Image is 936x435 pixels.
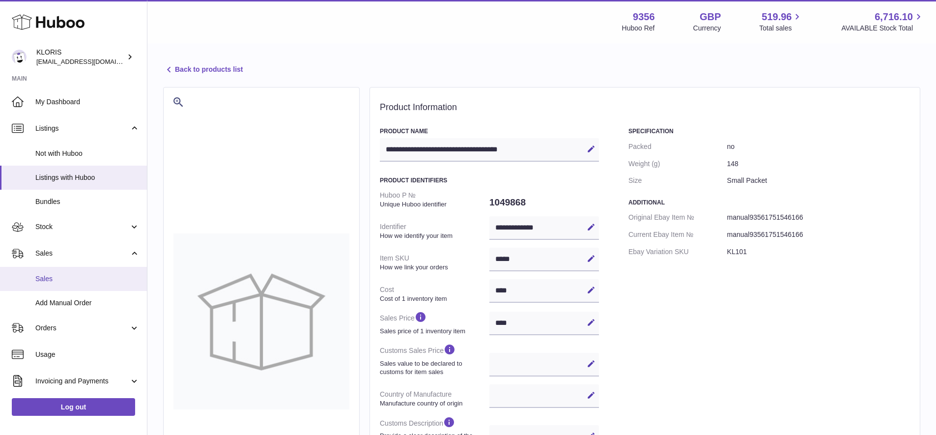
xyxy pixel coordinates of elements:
[380,327,487,336] strong: Sales price of 1 inventory item
[12,50,27,64] img: huboo@kloriscbd.com
[35,124,129,133] span: Listings
[35,197,140,206] span: Bundles
[36,48,125,66] div: KLORIS
[628,209,727,226] dt: Original Ebay Item №
[380,386,489,411] dt: Country of Manufacture
[380,281,489,307] dt: Cost
[628,155,727,173] dt: Weight (g)
[380,250,489,275] dt: Item SKU
[727,243,910,261] dd: KL101
[633,10,655,24] strong: 9356
[759,10,803,33] a: 519.96 Total sales
[380,218,489,244] dt: Identifier
[628,243,727,261] dt: Ebay Variation SKU
[727,138,910,155] dd: no
[35,149,140,158] span: Not with Huboo
[35,173,140,182] span: Listings with Huboo
[693,24,721,33] div: Currency
[700,10,721,24] strong: GBP
[628,138,727,155] dt: Packed
[35,377,129,386] span: Invoicing and Payments
[35,222,129,232] span: Stock
[841,10,924,33] a: 6,716.10 AVAILABLE Stock Total
[163,64,243,76] a: Back to products list
[762,10,792,24] span: 519.96
[380,399,487,408] strong: Manufacture country of origin
[622,24,655,33] div: Huboo Ref
[489,192,599,213] dd: 1049868
[380,263,487,272] strong: How we link your orders
[35,323,129,333] span: Orders
[628,199,910,206] h3: Additional
[628,127,910,135] h3: Specification
[628,226,727,243] dt: Current Ebay Item №
[727,226,910,243] dd: manual93561751546166
[380,127,599,135] h3: Product Name
[759,24,803,33] span: Total sales
[380,200,487,209] strong: Unique Huboo identifier
[727,209,910,226] dd: manual93561751546166
[173,233,349,409] img: no-photo-large.jpg
[380,339,489,380] dt: Customs Sales Price
[841,24,924,33] span: AVAILABLE Stock Total
[727,172,910,189] dd: Small Packet
[628,172,727,189] dt: Size
[35,274,140,284] span: Sales
[12,398,135,416] a: Log out
[380,307,489,339] dt: Sales Price
[380,294,487,303] strong: Cost of 1 inventory item
[380,232,487,240] strong: How we identify your item
[36,58,144,65] span: [EMAIL_ADDRESS][DOMAIN_NAME]
[875,10,913,24] span: 6,716.10
[35,97,140,107] span: My Dashboard
[35,249,129,258] span: Sales
[35,298,140,308] span: Add Manual Order
[380,359,487,377] strong: Sales value to be declared to customs for item sales
[35,350,140,359] span: Usage
[380,102,910,113] h2: Product Information
[380,176,599,184] h3: Product Identifiers
[727,155,910,173] dd: 148
[380,187,489,212] dt: Huboo P №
